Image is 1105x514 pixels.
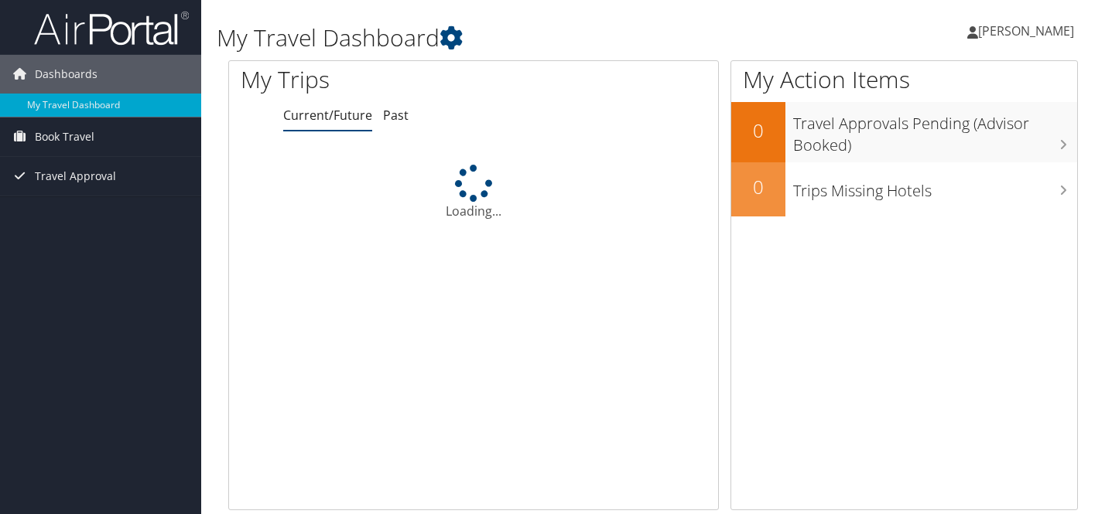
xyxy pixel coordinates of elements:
h2: 0 [731,117,785,144]
span: [PERSON_NAME] [978,22,1074,39]
a: 0Travel Approvals Pending (Advisor Booked) [731,102,1077,162]
a: [PERSON_NAME] [967,8,1090,54]
h3: Trips Missing Hotels [793,172,1077,202]
a: Past [383,107,409,124]
span: Travel Approval [35,157,116,196]
h1: My Action Items [731,63,1077,96]
h3: Travel Approvals Pending (Advisor Booked) [793,105,1077,156]
h1: My Travel Dashboard [217,22,799,54]
span: Dashboards [35,55,97,94]
a: Current/Future [283,107,372,124]
div: Loading... [229,165,718,220]
img: airportal-logo.png [34,10,189,46]
h1: My Trips [241,63,503,96]
span: Book Travel [35,117,94,156]
h2: 0 [731,174,785,200]
a: 0Trips Missing Hotels [731,162,1077,216]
